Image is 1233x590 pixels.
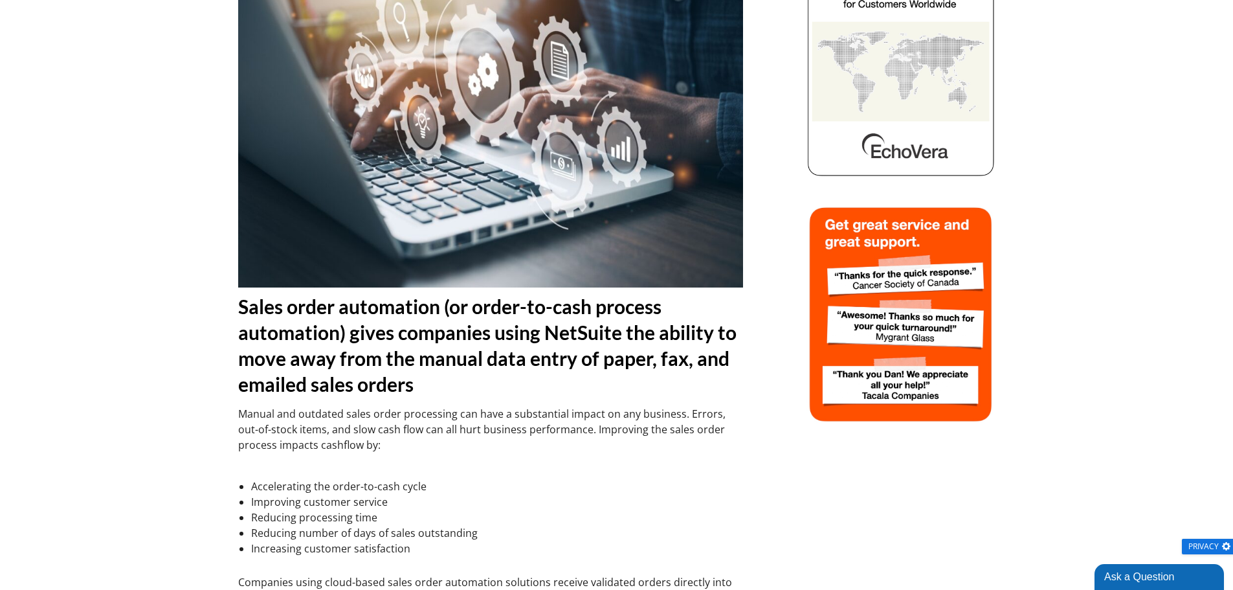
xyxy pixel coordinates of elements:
[1094,562,1227,590] iframe: chat widget
[251,525,743,541] li: Reducing number of days of sales outstanding
[251,479,743,494] li: Accelerating the order-to-cash cycle
[251,510,743,525] li: Reducing processing time
[251,541,743,556] li: Increasing customer satisfaction
[1188,543,1219,550] span: Privacy
[1221,541,1232,552] img: gear.png
[251,494,743,510] li: Improving customer service
[238,295,737,396] span: Sales order automation (or order-to-cash process automation) gives companies using NetSuite the a...
[806,203,995,425] img: echovera intelligent ocr sales order automation
[238,406,743,453] p: Manual and outdated sales order processing can have a substantial impact on any business. Errors,...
